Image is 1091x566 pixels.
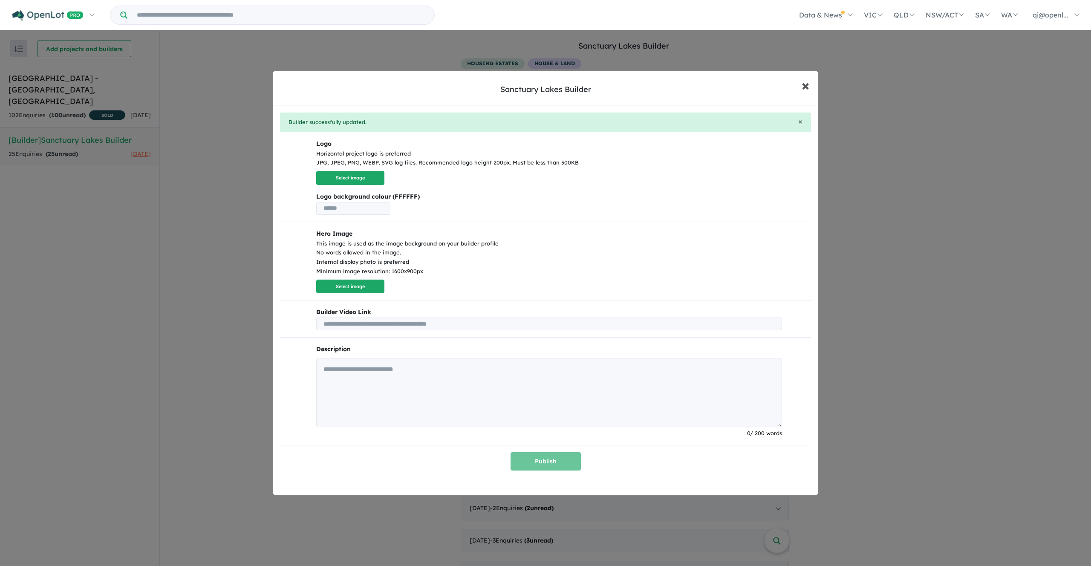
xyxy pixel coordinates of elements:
[129,6,433,24] input: Try estate name, suburb, builder or developer
[316,239,782,276] div: This image is used as the image background on your builder profile No words allowed in the image....
[316,230,352,237] b: Hero Image
[798,116,802,126] span: ×
[316,171,384,185] button: Select image
[511,452,581,471] button: Publish
[1033,11,1068,19] span: qi@openl...
[316,344,782,355] p: Description
[316,429,782,438] div: 0 / 200 words
[12,10,84,21] img: Openlot PRO Logo White
[316,280,384,294] button: Select image
[802,76,809,94] span: ×
[500,84,591,95] div: Sanctuary Lakes Builder
[316,140,332,147] b: Logo
[316,307,782,318] b: Builder Video Link
[316,149,782,168] div: Horizontal project logo is preferred JPG, JPEG, PNG, WEBP, SVG log files. Recommended logo height...
[316,192,782,202] b: Logo background colour (FFFFFF)
[280,113,811,132] div: Builder successfully updated.
[798,118,802,125] button: Close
